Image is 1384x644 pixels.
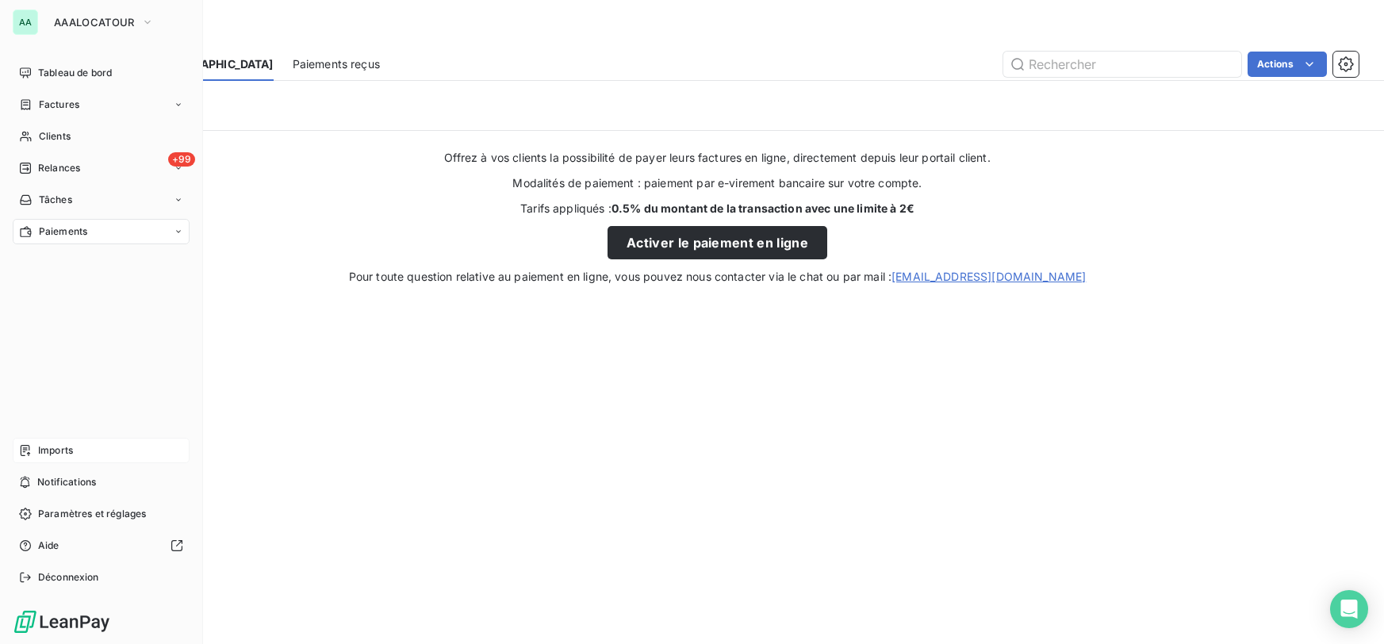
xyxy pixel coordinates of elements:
[37,475,96,489] span: Notifications
[39,193,72,207] span: Tâches
[54,16,135,29] span: AAALOCATOUR
[38,539,59,553] span: Aide
[39,129,71,144] span: Clients
[349,269,1087,285] span: Pour toute question relative au paiement en ligne, vous pouvez nous contacter via le chat ou par ...
[1248,52,1327,77] button: Actions
[13,609,111,634] img: Logo LeanPay
[444,150,990,166] span: Offrez à vos clients la possibilité de payer leurs factures en ligne, directement depuis leur por...
[520,201,914,217] span: Tarifs appliqués :
[611,201,914,215] strong: 0.5% du montant de la transaction avec une limite à 2€
[38,161,80,175] span: Relances
[38,66,112,80] span: Tableau de bord
[39,224,87,239] span: Paiements
[39,98,79,112] span: Factures
[512,175,922,191] span: Modalités de paiement : paiement par e-virement bancaire sur votre compte.
[38,443,73,458] span: Imports
[38,507,146,521] span: Paramètres et réglages
[13,10,38,35] div: AA
[168,152,195,167] span: +99
[608,226,827,259] button: Activer le paiement en ligne
[293,56,380,72] span: Paiements reçus
[1330,590,1368,628] div: Open Intercom Messenger
[1003,52,1241,77] input: Rechercher
[891,270,1086,283] a: [EMAIL_ADDRESS][DOMAIN_NAME]
[38,570,99,585] span: Déconnexion
[13,533,190,558] a: Aide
